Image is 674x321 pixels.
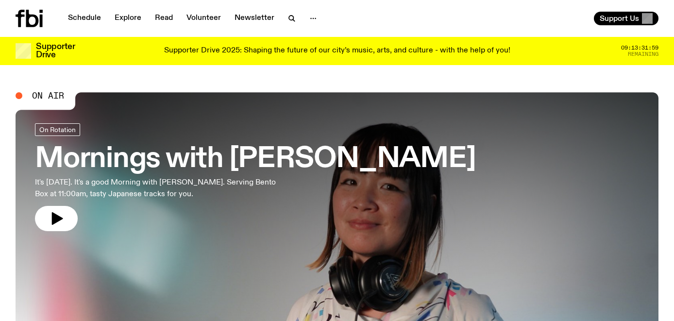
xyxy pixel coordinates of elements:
span: On Air [32,91,64,100]
h3: Supporter Drive [36,43,75,59]
a: Volunteer [181,12,227,25]
a: Schedule [62,12,107,25]
a: Read [149,12,179,25]
span: On Rotation [39,126,76,133]
p: It's [DATE]. It's a good Morning with [PERSON_NAME]. Serving Bento Box at 11:00am, tasty Japanese... [35,177,284,200]
a: Explore [109,12,147,25]
span: 09:13:31:59 [621,45,658,51]
h3: Mornings with [PERSON_NAME] [35,146,476,173]
a: Mornings with [PERSON_NAME]It's [DATE]. It's a good Morning with [PERSON_NAME]. Serving Bento Box... [35,123,476,231]
a: Newsletter [229,12,280,25]
span: Support Us [600,14,639,23]
span: Remaining [628,51,658,57]
p: Supporter Drive 2025: Shaping the future of our city’s music, arts, and culture - with the help o... [164,47,510,55]
button: Support Us [594,12,658,25]
a: On Rotation [35,123,80,136]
